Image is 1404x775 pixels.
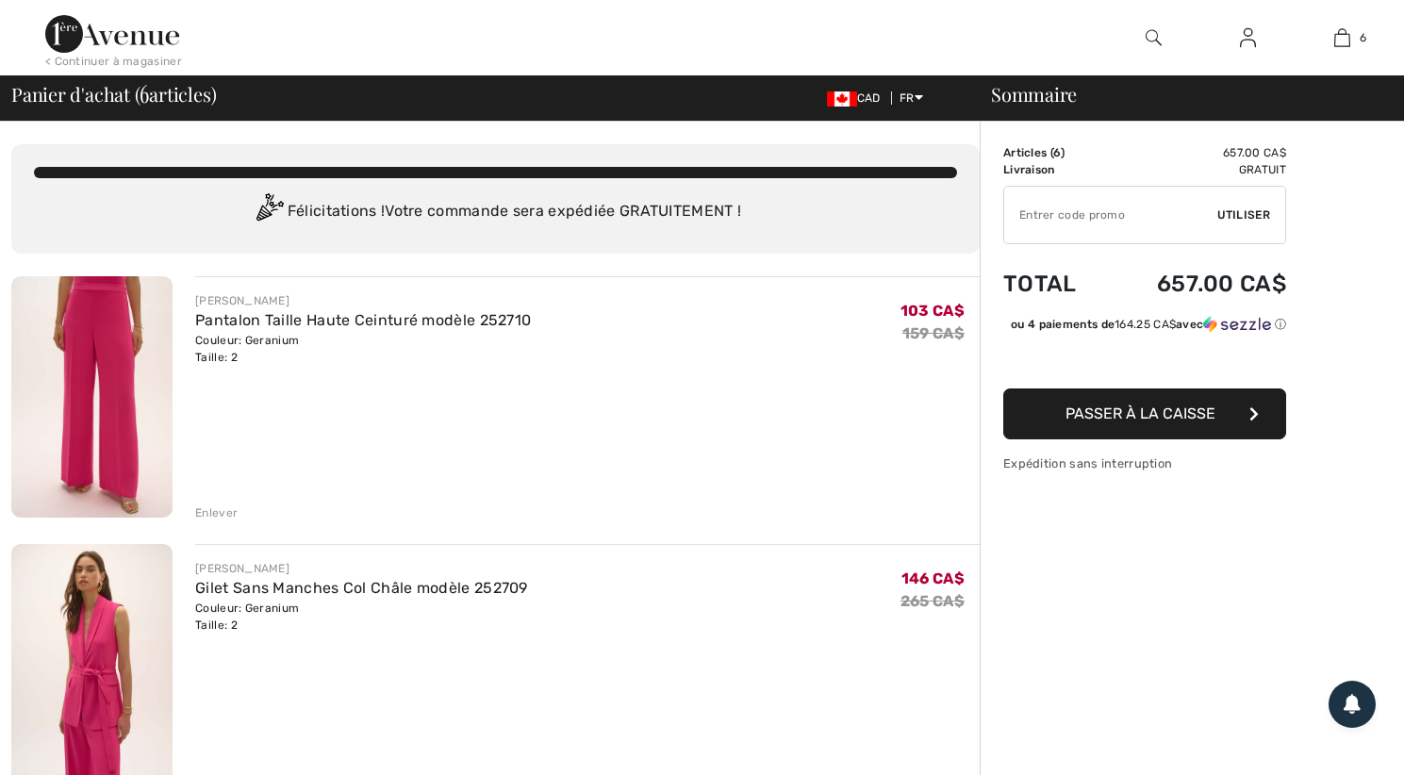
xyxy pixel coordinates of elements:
[1105,144,1286,161] td: 657.00 CA$
[45,53,182,70] div: < Continuer à magasiner
[1011,316,1286,333] div: ou 4 paiements de avec
[195,332,531,366] div: Couleur: Geranium Taille: 2
[827,91,857,107] img: Canadian Dollar
[1360,29,1366,46] span: 6
[1003,454,1286,472] div: Expédition sans interruption
[195,560,528,577] div: [PERSON_NAME]
[1240,26,1256,49] img: Mes infos
[1146,26,1162,49] img: recherche
[195,311,531,329] a: Pantalon Taille Haute Ceinturé modèle 252710
[1203,316,1271,333] img: Sezzle
[195,579,528,597] a: Gilet Sans Manches Col Châle modèle 252709
[195,600,528,634] div: Couleur: Geranium Taille: 2
[195,504,238,521] div: Enlever
[140,80,149,105] span: 6
[11,85,216,104] span: Panier d'achat ( articles)
[1225,26,1271,50] a: Se connecter
[195,292,531,309] div: [PERSON_NAME]
[1053,146,1061,159] span: 6
[1003,388,1286,439] button: Passer à la caisse
[1003,144,1105,161] td: Articles ( )
[34,193,957,231] div: Félicitations ! Votre commande sera expédiée GRATUITEMENT !
[1003,252,1105,316] td: Total
[1296,26,1388,49] a: 6
[1284,718,1385,766] iframe: Ouvre un widget dans lequel vous pouvez chatter avec l’un de nos agents
[900,302,965,320] span: 103 CA$
[45,15,179,53] img: 1ère Avenue
[902,324,965,342] s: 159 CA$
[1334,26,1350,49] img: Mon panier
[901,569,965,587] span: 146 CA$
[1217,206,1270,223] span: Utiliser
[1115,318,1176,331] span: 164.25 CA$
[1003,316,1286,339] div: ou 4 paiements de164.25 CA$avecSezzle Cliquez pour en savoir plus sur Sezzle
[1003,339,1286,382] iframe: PayPal-paypal
[1105,161,1286,178] td: Gratuit
[827,91,888,105] span: CAD
[250,193,288,231] img: Congratulation2.svg
[968,85,1393,104] div: Sommaire
[900,91,923,105] span: FR
[1003,161,1105,178] td: Livraison
[1105,252,1286,316] td: 657.00 CA$
[1065,404,1215,422] span: Passer à la caisse
[11,276,173,518] img: Pantalon Taille Haute Ceinturé modèle 252710
[900,592,965,610] s: 265 CA$
[1004,187,1217,243] input: Code promo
